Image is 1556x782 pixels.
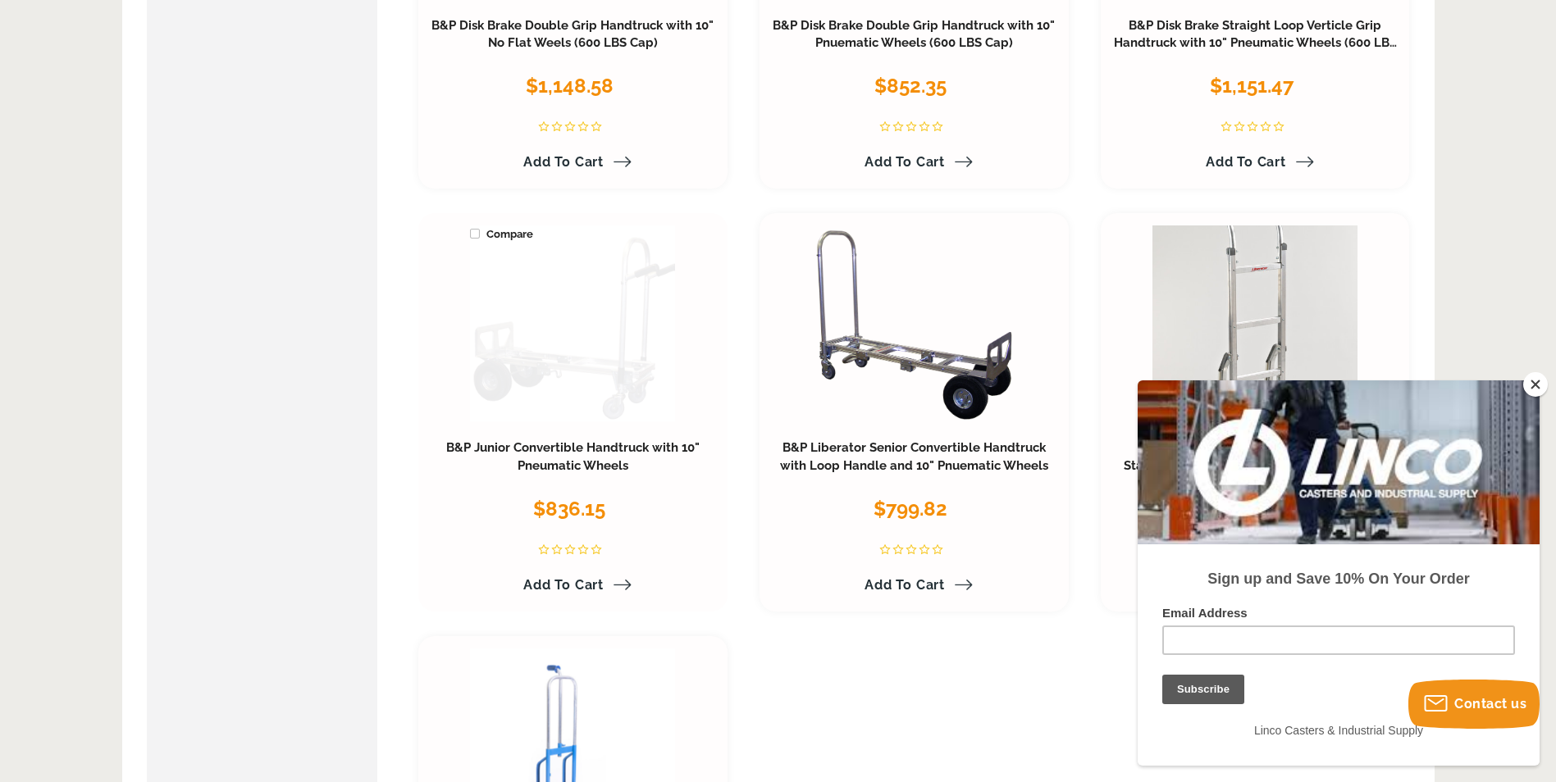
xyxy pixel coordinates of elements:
span: $1,148.58 [526,74,614,98]
a: B&P Disk Brake Double Grip Handtruck with 10" Pnuematic Wheels (600 LBS Cap) [773,18,1055,51]
span: $852.35 [874,74,947,98]
a: B&P Liberator Senior Convertible Handtruck with Loop Handle and 10" Pnuematic Wheels [780,440,1048,473]
span: Add to Cart [523,577,604,593]
span: Add to Cart [865,577,945,593]
span: Contact us [1454,696,1526,712]
span: Linco Casters & Industrial Supply [116,343,285,357]
label: Email Address [25,225,377,245]
a: Add to Cart [855,571,973,599]
span: Compare [470,225,533,243]
span: Add to Cart [865,154,945,170]
strong: Sign up and Save 10% On Your Order [70,190,331,207]
a: Add to Cart [513,148,632,176]
button: Contact us [1408,680,1540,729]
span: Add to Cart [1206,154,1286,170]
span: $1,151.47 [1210,74,1294,98]
a: Add to Cart [855,148,973,176]
button: Close [1523,372,1548,397]
a: B&P Junior Convertible Handtruck with 10" Pneumatic Wheels [446,440,700,473]
a: Add to Cart [513,571,632,599]
a: B&P Disk Brake Double Grip Handtruck with 10" No Flat Weels (600 LBS Cap) [431,18,714,51]
a: B&P Disk Brake Straight Loop Verticle Grip Handtruck with 10" Pneumatic Wheels (600 LBS Cap) [1114,18,1397,69]
input: Subscribe [25,294,107,324]
span: $836.15 [533,497,605,521]
span: $799.82 [874,497,947,521]
a: Add to Cart [1196,148,1314,176]
span: Add to Cart [523,154,604,170]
